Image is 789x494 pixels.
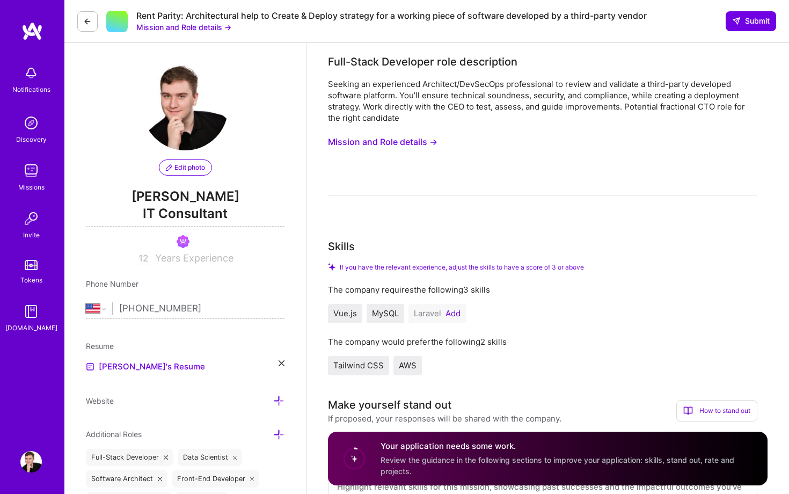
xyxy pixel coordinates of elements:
i: Check [328,263,335,271]
img: teamwork [20,160,42,181]
span: Resume [86,342,114,351]
span: MySQL [372,308,399,318]
span: Tailwind CSS [333,360,384,370]
span: Website [86,396,114,405]
span: If you have the relevant experience, adjust the skills to have a score of 3 or above [340,263,584,271]
button: Add [445,309,461,318]
input: +1 (000) 000-0000 [119,293,284,324]
input: XX [137,252,151,265]
img: Invite [20,208,42,229]
span: Phone Number [86,279,138,288]
div: Invite [23,229,40,241]
img: User Avatar [142,64,228,150]
div: Skills [328,238,355,255]
span: Vue.js [333,308,357,318]
img: User Avatar [20,451,42,473]
i: icon BookOpen [683,406,693,416]
button: Mission and Role details → [136,21,231,33]
button: Submit [726,11,776,31]
i: icon SendLight [732,17,741,25]
span: [PERSON_NAME] [86,188,284,205]
div: Seeking an experienced Architect/DevSecOps professional to review and validate a third-party deve... [328,78,757,123]
div: The company would prefer the following 2 skills [328,336,757,347]
div: [DOMAIN_NAME] [5,322,57,333]
h4: Your application needs some work. [381,441,755,452]
span: Laravel [414,308,441,318]
div: Discovery [16,134,47,145]
div: Front-End Developer [172,470,260,488]
span: Submit [732,16,770,26]
div: Tokens [20,274,42,286]
span: Review the guidance in the following sections to improve your application: skills, stand out, rat... [381,455,734,476]
button: Edit photo [159,159,212,176]
i: icon Close [250,477,254,481]
img: discovery [20,112,42,134]
div: Full-Stack Developer role description [328,54,517,70]
img: tokens [25,260,38,270]
div: Missions [18,181,45,193]
div: Data Scientist [178,449,243,466]
img: logo [21,21,43,41]
i: icon Close [279,360,284,366]
i: icon Close [164,455,168,460]
div: Make yourself stand out [328,397,451,413]
img: guide book [20,301,42,322]
div: The company requires the following 3 skills [328,284,757,295]
div: Full-Stack Developer [86,449,173,466]
span: IT Consultant [86,205,284,227]
span: Additional Roles [86,430,142,439]
i: icon Close [233,455,237,460]
i: icon LeftArrowDark [83,17,92,26]
span: Edit photo [166,163,205,172]
button: Mission and Role details → [328,132,437,152]
span: AWS [399,360,417,370]
div: If proposed, your responses will be shared with the company. [328,413,561,424]
a: User Avatar [18,451,45,473]
img: Been on Mission [177,235,189,248]
span: Years Experience [155,252,233,264]
a: [PERSON_NAME]'s Resume [86,360,205,373]
div: Software Architect [86,470,167,488]
img: bell [20,62,42,84]
img: Resume [86,362,94,371]
div: Notifications [12,84,50,95]
i: icon Close [158,477,162,481]
div: How to stand out [676,400,757,422]
div: Rent Parity: Architectural help to Create & Deploy strategy for a working piece of software devel... [136,10,647,21]
i: icon PencilPurple [166,164,172,171]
